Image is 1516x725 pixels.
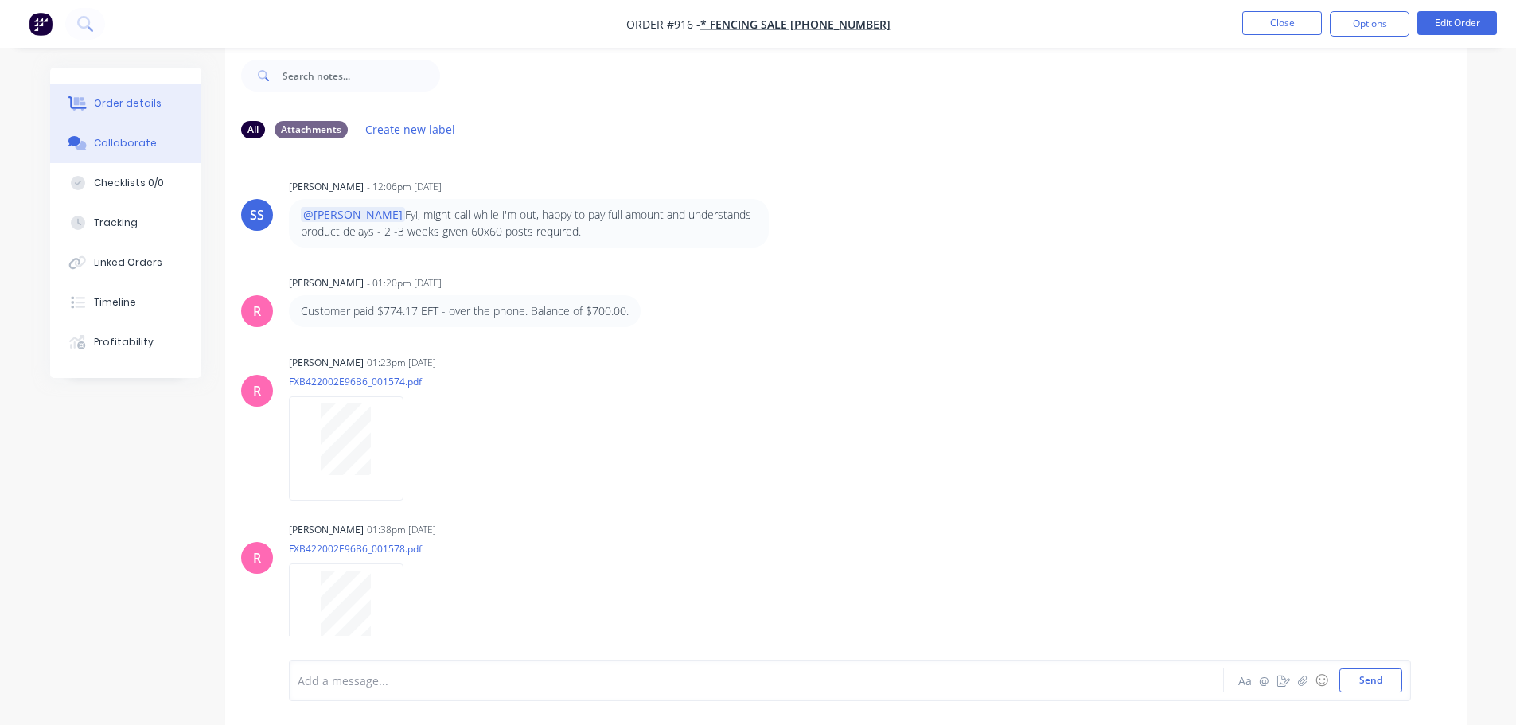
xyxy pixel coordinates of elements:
[289,375,422,388] p: FXB422002E96B6_001574.pdf
[289,180,364,194] div: [PERSON_NAME]
[94,176,164,190] div: Checklists 0/0
[94,136,157,150] div: Collaborate
[367,523,436,537] div: 01:38pm [DATE]
[301,207,757,240] p: Fyi, might call while i'm out, happy to pay full amount and understands product delays - 2 -3 wee...
[289,276,364,290] div: [PERSON_NAME]
[1312,671,1331,690] button: ☺
[50,203,201,243] button: Tracking
[700,17,891,32] a: * Fencing Sale [PHONE_NUMBER]
[94,216,138,230] div: Tracking
[301,207,405,222] span: @[PERSON_NAME]
[94,335,154,349] div: Profitability
[50,283,201,322] button: Timeline
[367,356,436,370] div: 01:23pm [DATE]
[367,276,442,290] div: - 01:20pm [DATE]
[1236,671,1255,690] button: Aa
[1330,11,1409,37] button: Options
[253,381,261,400] div: R
[50,322,201,362] button: Profitability
[94,295,136,310] div: Timeline
[1339,668,1402,692] button: Send
[241,121,265,138] div: All
[626,17,700,32] span: Order #916 -
[357,119,464,140] button: Create new label
[250,205,264,224] div: SS
[367,180,442,194] div: - 12:06pm [DATE]
[275,121,348,138] div: Attachments
[29,12,53,36] img: Factory
[301,303,629,319] p: Customer paid $774.17 EFT - over the phone. Balance of $700.00.
[1242,11,1322,35] button: Close
[253,302,261,321] div: R
[50,243,201,283] button: Linked Orders
[50,123,201,163] button: Collaborate
[289,542,422,555] p: FXB422002E96B6_001578.pdf
[1255,671,1274,690] button: @
[283,60,440,92] input: Search notes...
[289,523,364,537] div: [PERSON_NAME]
[253,548,261,567] div: R
[289,356,364,370] div: [PERSON_NAME]
[94,255,162,270] div: Linked Orders
[50,163,201,203] button: Checklists 0/0
[94,96,162,111] div: Order details
[1417,11,1497,35] button: Edit Order
[50,84,201,123] button: Order details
